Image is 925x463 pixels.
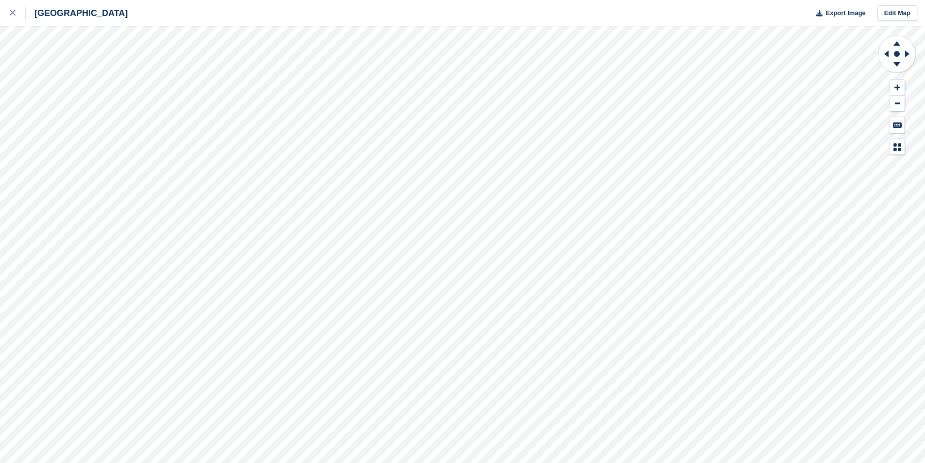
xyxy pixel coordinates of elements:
button: Keyboard Shortcuts [890,117,905,133]
div: [GEOGRAPHIC_DATA] [26,7,128,19]
a: Edit Map [877,5,917,21]
span: Export Image [825,8,865,18]
button: Zoom In [890,80,905,96]
button: Zoom Out [890,96,905,112]
button: Map Legend [890,139,905,155]
button: Export Image [810,5,866,21]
